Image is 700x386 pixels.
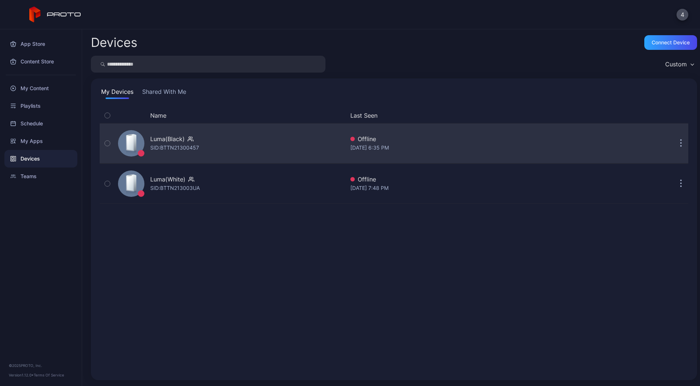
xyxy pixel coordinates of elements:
[150,184,200,192] div: SID: BTTN213003UA
[9,363,73,368] div: © 2025 PROTO, Inc.
[350,175,596,184] div: Offline
[350,135,596,143] div: Offline
[677,9,688,21] button: 4
[674,111,688,120] div: Options
[662,56,697,73] button: Custom
[150,135,185,143] div: Luma(Black)
[350,143,596,152] div: [DATE] 6:35 PM
[4,132,77,150] a: My Apps
[91,36,137,49] h2: Devices
[9,373,34,377] span: Version 1.12.0 •
[652,40,690,45] div: Connect device
[644,35,697,50] button: Connect device
[4,115,77,132] a: Schedule
[599,111,665,120] div: Update Device
[350,184,596,192] div: [DATE] 7:48 PM
[150,143,199,152] div: SID: BTTN21300457
[4,80,77,97] a: My Content
[100,87,135,99] button: My Devices
[4,97,77,115] a: Playlists
[150,175,185,184] div: Luma(White)
[350,111,593,120] button: Last Seen
[141,87,188,99] button: Shared With Me
[665,60,687,68] div: Custom
[150,111,166,120] button: Name
[4,35,77,53] a: App Store
[34,373,64,377] a: Terms Of Service
[4,168,77,185] a: Teams
[4,150,77,168] a: Devices
[4,53,77,70] a: Content Store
